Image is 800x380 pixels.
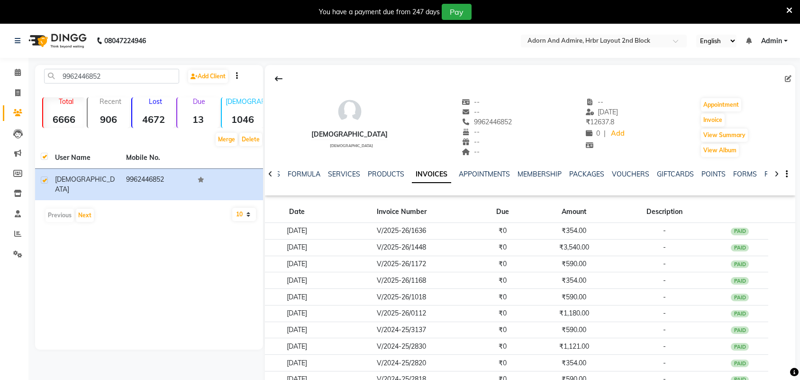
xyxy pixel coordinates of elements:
[288,170,320,178] a: FORMULA
[586,118,590,126] span: ₹
[663,342,666,351] span: -
[474,322,531,338] td: ₹0
[531,355,617,371] td: ₹354.00
[731,294,749,301] div: PAID
[442,4,472,20] button: Pay
[569,170,604,178] a: PACKAGES
[329,239,474,256] td: V/2025-26/1448
[701,98,741,111] button: Appointment
[604,129,606,139] span: |
[733,170,757,178] a: FORMS
[701,170,726,178] a: POINTS
[663,309,666,317] span: -
[663,260,666,268] span: -
[531,305,617,322] td: ₹1,180.00
[329,289,474,306] td: V/2025-26/1018
[731,326,749,334] div: PAID
[731,310,749,318] div: PAID
[701,144,739,157] button: View Album
[617,201,712,223] th: Description
[531,223,617,240] td: ₹354.00
[474,256,531,272] td: ₹0
[329,223,474,240] td: V/2025-26/1636
[531,272,617,289] td: ₹354.00
[265,355,329,371] td: [DATE]
[663,293,666,301] span: -
[459,170,510,178] a: APPOINTMENTS
[663,359,666,367] span: -
[329,256,474,272] td: V/2025-26/1172
[177,113,219,125] strong: 13
[311,130,388,139] div: [DEMOGRAPHIC_DATA]
[368,170,404,178] a: PRODUCTS
[474,223,531,240] td: ₹0
[474,355,531,371] td: ₹0
[329,322,474,338] td: V/2024-25/3137
[76,209,94,222] button: Next
[265,322,329,338] td: [DATE]
[663,243,666,251] span: -
[474,289,531,306] td: ₹0
[328,170,360,178] a: SERVICES
[265,223,329,240] td: [DATE]
[462,148,480,156] span: --
[226,97,264,106] p: [DEMOGRAPHIC_DATA]
[319,7,440,17] div: You have a payment due from 247 days
[731,244,749,252] div: PAID
[764,170,787,178] a: FAMILY
[731,343,749,351] div: PAID
[731,277,749,285] div: PAID
[531,256,617,272] td: ₹590.00
[663,276,666,285] span: -
[188,70,228,83] a: Add Client
[24,28,89,54] img: logo
[586,129,600,138] span: 0
[265,305,329,322] td: [DATE]
[88,113,129,125] strong: 906
[43,113,85,125] strong: 6666
[49,147,120,169] th: User Name
[663,226,666,235] span: -
[462,108,480,116] span: --
[474,239,531,256] td: ₹0
[329,272,474,289] td: V/2025-26/1168
[612,170,649,178] a: VOUCHERS
[265,338,329,355] td: [DATE]
[531,289,617,306] td: ₹590.00
[531,338,617,355] td: ₹1,121.00
[265,201,329,223] th: Date
[336,97,364,126] img: avatar
[136,97,174,106] p: Lost
[412,166,451,183] a: INVOICES
[47,97,85,106] p: Total
[474,201,531,223] th: Due
[120,169,191,200] td: 9962446852
[474,305,531,322] td: ₹0
[731,260,749,268] div: PAID
[531,239,617,256] td: ₹3,540.00
[265,239,329,256] td: [DATE]
[91,97,129,106] p: Recent
[731,228,749,235] div: PAID
[518,170,562,178] a: MEMBERSHIP
[586,108,618,116] span: [DATE]
[222,113,264,125] strong: 1046
[120,147,191,169] th: Mobile No.
[265,289,329,306] td: [DATE]
[216,133,237,146] button: Merge
[657,170,694,178] a: GIFTCARDS
[330,143,373,148] span: [DEMOGRAPHIC_DATA]
[731,360,749,367] div: PAID
[239,133,262,146] button: Delete
[329,201,474,223] th: Invoice Number
[462,128,480,136] span: --
[586,98,604,106] span: --
[265,256,329,272] td: [DATE]
[179,97,219,106] p: Due
[265,272,329,289] td: [DATE]
[462,98,480,106] span: --
[44,69,179,83] input: Search by Name/Mobile/Email/Code
[701,113,725,127] button: Invoice
[761,36,782,46] span: Admin
[474,338,531,355] td: ₹0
